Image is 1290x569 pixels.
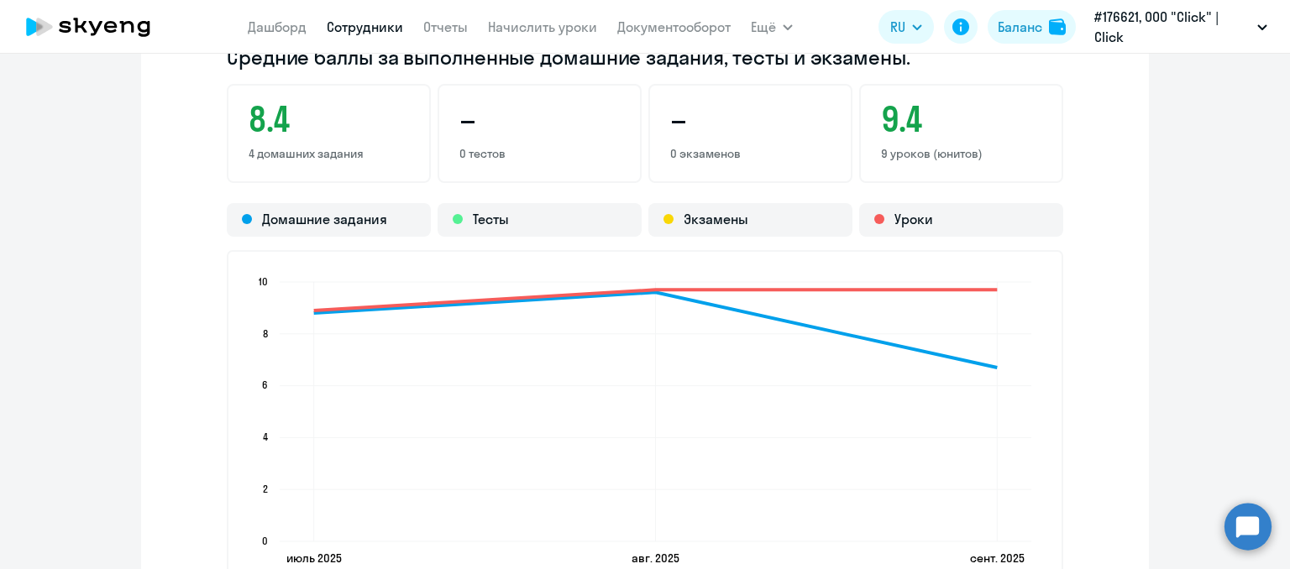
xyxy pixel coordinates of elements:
div: Баланс [998,17,1042,37]
div: Домашние задания [227,203,431,237]
text: 4 [263,431,268,443]
h3: 8.4 [249,99,409,139]
a: Отчеты [423,18,468,35]
h3: – [670,99,831,139]
img: balance [1049,18,1066,35]
p: 4 домашних задания [249,146,409,161]
a: Дашборд [248,18,307,35]
text: 2 [263,483,268,495]
button: #176621, ООО "Click" | Click [1086,7,1276,47]
a: Документооборот [617,18,731,35]
div: Экзамены [648,203,852,237]
h3: – [459,99,620,139]
p: 0 экзаменов [670,146,831,161]
h2: Средние баллы за выполненные домашние задания, тесты и экзамены. [227,44,1063,70]
button: RU [878,10,934,44]
text: авг. 2025 [632,551,679,566]
a: Начислить уроки [488,18,597,35]
text: 8 [263,327,268,340]
text: сент. 2025 [970,551,1025,566]
h3: 9.4 [881,99,1041,139]
text: 0 [262,535,268,547]
button: Ещё [751,10,793,44]
text: 6 [262,378,268,391]
div: Тесты [438,203,642,237]
p: 0 тестов [459,146,620,161]
a: Сотрудники [327,18,403,35]
p: 9 уроков (юнитов) [881,146,1041,161]
text: июль 2025 [286,551,342,566]
p: #176621, ООО "Click" | Click [1094,7,1251,47]
button: Балансbalance [988,10,1076,44]
text: 10 [259,275,268,288]
span: RU [890,17,905,37]
div: Уроки [859,203,1063,237]
span: Ещё [751,17,776,37]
